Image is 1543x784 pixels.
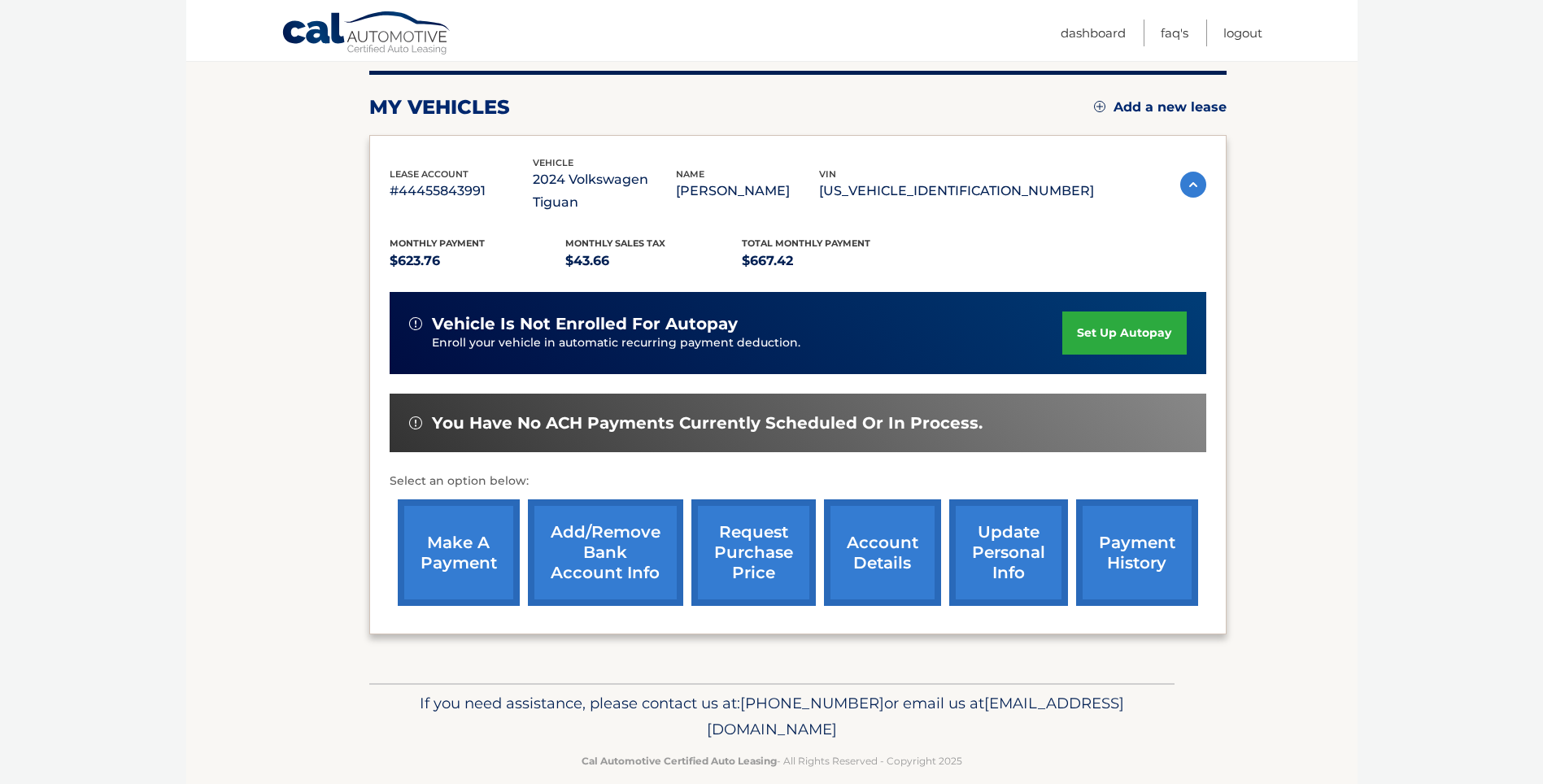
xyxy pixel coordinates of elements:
span: [PHONE_NUMBER] [740,694,884,712]
a: set up autopay [1062,311,1186,355]
span: vehicle is not enrolled for autopay [432,314,738,334]
a: Cal Automotive [281,11,452,58]
a: request purchase price [691,499,816,606]
span: name [676,168,704,180]
a: update personal info [949,499,1068,606]
strong: Cal Automotive Certified Auto Leasing [582,755,777,767]
span: Total Monthly Payment [742,237,870,249]
img: accordion-active.svg [1180,172,1206,198]
p: $43.66 [565,250,742,272]
img: alert-white.svg [409,416,422,429]
p: Enroll your vehicle in automatic recurring payment deduction. [432,334,1063,352]
a: Add/Remove bank account info [528,499,683,606]
span: lease account [390,168,469,180]
a: Add a new lease [1094,99,1227,115]
p: $667.42 [742,250,918,272]
a: FAQ's [1161,20,1188,46]
p: #44455843991 [390,180,533,203]
img: add.svg [1094,101,1105,112]
span: vehicle [533,157,573,168]
span: [EMAIL_ADDRESS][DOMAIN_NAME] [707,694,1124,738]
h2: my vehicles [369,95,510,120]
p: [PERSON_NAME] [676,180,819,203]
p: 2024 Volkswagen Tiguan [533,168,676,214]
span: Monthly Payment [390,237,485,249]
a: Dashboard [1061,20,1126,46]
span: Monthly sales Tax [565,237,665,249]
span: You have no ACH payments currently scheduled or in process. [432,413,983,433]
p: [US_VEHICLE_IDENTIFICATION_NUMBER] [819,180,1094,203]
p: - All Rights Reserved - Copyright 2025 [380,752,1164,769]
span: vin [819,168,836,180]
img: alert-white.svg [409,317,422,330]
p: If you need assistance, please contact us at: or email us at [380,690,1164,743]
a: account details [824,499,941,606]
p: $623.76 [390,250,566,272]
a: make a payment [398,499,520,606]
a: Logout [1223,20,1262,46]
p: Select an option below: [390,472,1206,491]
a: payment history [1076,499,1198,606]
